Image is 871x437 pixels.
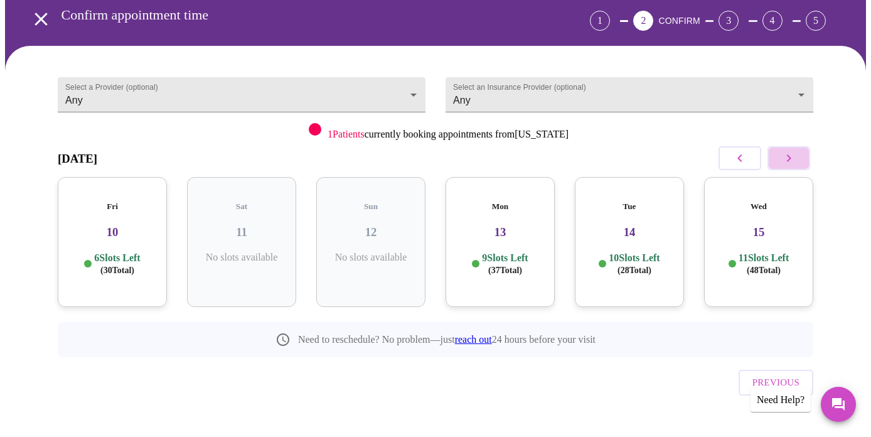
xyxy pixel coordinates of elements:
[328,129,569,140] p: currently booking appointments from [US_STATE]
[58,77,425,112] div: Any
[61,7,520,23] h3: Confirm appointment time
[326,225,415,239] h3: 12
[617,266,651,275] span: ( 28 Total)
[197,225,286,239] h3: 11
[456,202,545,212] h5: Mon
[455,334,492,345] a: reach out
[751,388,811,412] div: Need Help?
[714,225,803,239] h3: 15
[446,77,813,112] div: Any
[298,334,596,345] p: Need to reschedule? No problem—just 24 hours before your visit
[197,252,286,263] p: No slots available
[806,11,826,31] div: 5
[100,266,134,275] span: ( 30 Total)
[752,374,799,391] span: Previous
[658,16,700,26] span: CONFIRM
[68,202,157,212] h5: Fri
[739,370,813,395] button: Previous
[609,252,660,276] p: 10 Slots Left
[197,202,286,212] h5: Sat
[68,225,157,239] h3: 10
[762,11,783,31] div: 4
[821,387,856,422] button: Messages
[482,252,528,276] p: 9 Slots Left
[326,202,415,212] h5: Sun
[328,129,365,139] span: 1 Patients
[739,252,789,276] p: 11 Slots Left
[585,202,674,212] h5: Tue
[23,1,60,38] button: open drawer
[94,252,140,276] p: 6 Slots Left
[719,11,739,31] div: 3
[747,266,781,275] span: ( 48 Total)
[590,11,610,31] div: 1
[326,252,415,263] p: No slots available
[488,266,522,275] span: ( 37 Total)
[714,202,803,212] h5: Wed
[58,152,97,166] h3: [DATE]
[633,11,653,31] div: 2
[456,225,545,239] h3: 13
[585,225,674,239] h3: 14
